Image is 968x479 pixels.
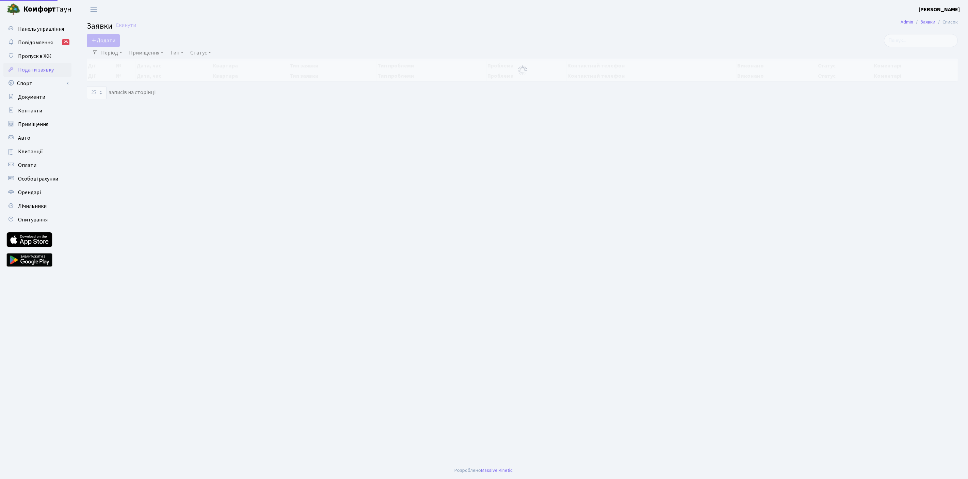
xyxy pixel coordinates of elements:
a: Заявки [920,18,935,26]
a: Admin [901,18,913,26]
span: Контакти [18,107,42,114]
span: Квитанції [18,148,43,155]
span: Лічильники [18,202,47,210]
label: записів на сторінці [87,86,156,99]
a: Приміщення [3,118,71,131]
button: Переключити навігацію [85,4,102,15]
nav: breadcrumb [890,15,968,29]
a: Лічильники [3,199,71,213]
a: Документи [3,90,71,104]
a: Квитанції [3,145,71,158]
a: Опитування [3,213,71,227]
a: Панель управління [3,22,71,36]
img: logo.png [7,3,20,16]
input: Пошук... [884,34,958,47]
a: Тип [167,47,186,59]
b: [PERSON_NAME] [919,6,960,13]
a: Скинути [116,22,136,29]
a: Пропуск в ЖК [3,49,71,63]
span: Приміщення [18,121,48,128]
span: Особові рахунки [18,175,58,183]
span: Панель управління [18,25,64,33]
a: Спорт [3,77,71,90]
select: записів на сторінці [87,86,107,99]
a: Статус [188,47,214,59]
a: Оплати [3,158,71,172]
span: Опитування [18,216,48,223]
a: Повідомлення25 [3,36,71,49]
a: Орендарі [3,186,71,199]
li: Список [935,18,958,26]
span: Повідомлення [18,39,53,46]
a: Додати [87,34,120,47]
a: [PERSON_NAME] [919,5,960,14]
span: Додати [91,37,115,44]
a: Особові рахунки [3,172,71,186]
span: Таун [23,4,71,15]
span: Орендарі [18,189,41,196]
b: Комфорт [23,4,56,15]
a: Авто [3,131,71,145]
div: 25 [62,39,69,45]
span: Пропуск в ЖК [18,52,51,60]
span: Оплати [18,161,36,169]
a: Контакти [3,104,71,118]
div: Розроблено . [454,467,514,474]
span: Подати заявку [18,66,54,74]
a: Massive Kinetic [481,467,513,474]
img: Обробка... [517,65,528,76]
a: Подати заявку [3,63,71,77]
a: Приміщення [126,47,166,59]
span: Документи [18,93,45,101]
span: Заявки [87,20,113,32]
a: Період [98,47,125,59]
span: Авто [18,134,30,142]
